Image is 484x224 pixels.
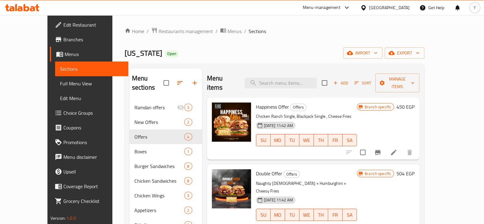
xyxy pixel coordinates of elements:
[256,134,271,146] button: SU
[134,177,185,185] span: Chicken Sandwiches
[129,115,202,129] div: New Offers2
[63,153,123,161] span: Menu disclaimer
[184,207,192,214] div: items
[385,47,424,59] button: export
[187,76,202,90] button: Add section
[50,47,128,62] a: Menus
[245,78,317,88] input: search
[343,47,382,59] button: import
[299,134,314,146] button: WE
[134,104,177,111] span: Ramdan offers
[66,214,76,222] span: 1.0.0
[314,209,328,221] button: TH
[256,113,357,120] p: Chicken Ranch Single, Blackjack Single , Cheese Fries
[55,91,128,106] a: Edit Menu
[151,27,213,35] a: Restaurants management
[129,100,202,115] div: Ramdan offers3
[271,209,285,221] button: MO
[390,49,419,57] span: export
[207,74,237,92] h2: Menu items
[331,78,351,88] button: Add
[134,192,185,199] div: Chicken Wings
[351,78,375,88] span: Sort items
[244,28,246,35] li: /
[331,211,340,219] span: FR
[220,27,242,35] a: Menus
[314,134,328,146] button: TH
[147,28,149,35] li: /
[63,21,123,28] span: Edit Restaurant
[134,118,185,126] span: New Offers
[356,146,369,159] span: Select to update
[256,180,357,195] p: Naughty [DEMOGRAPHIC_DATA] + Humburghini + Cheesy Fries
[50,135,128,150] a: Promotions
[299,209,314,221] button: WE
[63,168,123,175] span: Upsell
[212,169,251,208] img: Double Offer
[362,171,394,177] span: Branch specific
[474,4,476,11] span: Y
[287,211,297,219] span: TU
[369,4,410,11] div: [GEOGRAPHIC_DATA]
[345,136,355,145] span: SA
[332,80,349,87] span: Add
[185,105,192,110] span: 3
[291,104,306,111] span: Offers
[134,207,185,214] div: Appetizers
[331,136,340,145] span: FR
[63,124,123,131] span: Coupons
[134,148,185,155] span: Boxes
[216,28,218,35] li: /
[355,80,371,87] span: Sort
[55,62,128,76] a: Sections
[273,136,283,145] span: MO
[50,32,128,47] a: Branches
[165,50,179,58] div: Open
[256,209,271,221] button: SU
[185,207,192,213] span: 2
[343,209,357,221] button: SA
[396,103,415,111] h6: 450 EGP
[50,194,128,208] a: Grocery Checklist
[402,145,417,160] button: delete
[185,178,192,184] span: 8
[185,119,192,125] span: 2
[177,104,184,111] svg: Inactive section
[184,104,192,111] div: items
[259,136,268,145] span: SU
[184,162,192,170] div: items
[50,179,128,194] a: Coverage Report
[261,197,295,203] span: [DATE] 11:42 AM
[129,174,202,188] div: Chicken Sandwiches8
[173,76,187,90] span: Sort sections
[285,209,299,221] button: TU
[353,78,373,88] button: Sort
[273,211,283,219] span: MO
[328,209,343,221] button: FR
[259,211,268,219] span: SU
[63,183,123,190] span: Coverage Report
[125,27,425,35] nav: breadcrumb
[318,77,331,89] span: Select section
[63,139,123,146] span: Promotions
[63,109,123,117] span: Choice Groups
[134,162,185,170] div: Burger Sandwiches
[50,164,128,179] a: Upsell
[134,133,185,140] span: Offers
[185,163,192,169] span: 8
[63,36,123,43] span: Branches
[212,103,251,142] img: Happiness Offer
[55,76,128,91] a: Full Menu View
[227,28,242,35] span: Menus
[249,28,266,35] span: Sections
[129,203,202,218] div: Appetizers2
[184,148,192,155] div: items
[50,120,128,135] a: Coupons
[50,150,128,164] a: Menu disclaimer
[290,104,306,111] div: Offers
